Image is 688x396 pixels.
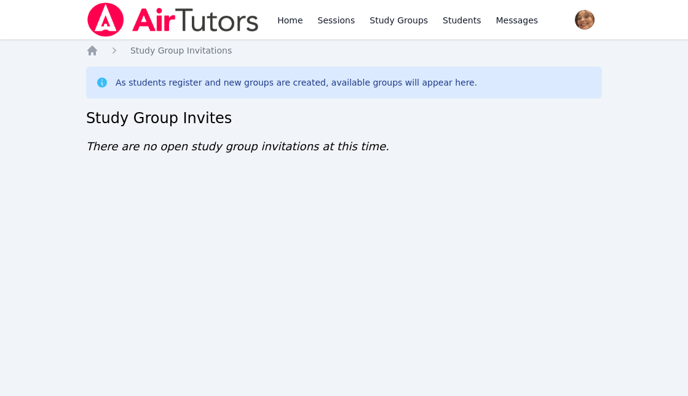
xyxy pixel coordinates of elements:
a: Study Group Invitations [130,44,232,57]
span: Study Group Invitations [130,46,232,55]
span: There are no open study group invitations at this time. [86,140,389,153]
div: As students register and new groups are created, available groups will appear here. [116,76,477,89]
span: Messages [496,14,539,26]
img: Air Tutors [86,2,260,37]
h2: Study Group Invites [86,108,602,128]
nav: Breadcrumb [86,44,602,57]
